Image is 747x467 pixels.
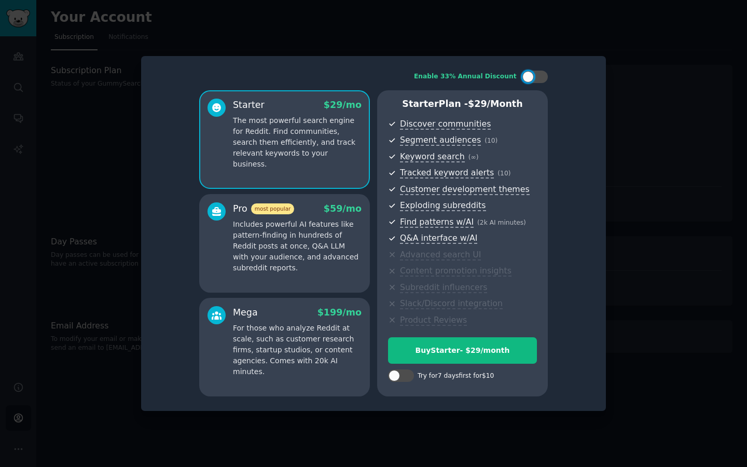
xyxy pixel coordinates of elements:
[324,203,362,214] span: $ 59 /mo
[400,298,503,309] span: Slack/Discord integration
[251,203,295,214] span: most popular
[485,137,497,144] span: ( 10 )
[400,184,530,195] span: Customer development themes
[400,152,465,162] span: Keyword search
[468,154,479,161] span: ( ∞ )
[414,72,517,81] div: Enable 33% Annual Discount
[400,233,477,244] span: Q&A interface w/AI
[233,99,265,112] div: Starter
[317,307,362,318] span: $ 199 /mo
[233,306,258,319] div: Mega
[400,315,467,326] span: Product Reviews
[418,372,494,381] div: Try for 7 days first for $10
[324,100,362,110] span: $ 29 /mo
[233,115,362,170] p: The most powerful search engine for Reddit. Find communities, search them efficiently, and track ...
[400,266,511,277] span: Content promotion insights
[400,250,481,260] span: Advanced search UI
[497,170,510,177] span: ( 10 )
[400,200,486,211] span: Exploding subreddits
[477,219,526,226] span: ( 2k AI minutes )
[400,217,474,228] span: Find patterns w/AI
[388,98,537,111] p: Starter Plan -
[233,219,362,273] p: Includes powerful AI features like pattern-finding in hundreds of Reddit posts at once, Q&A LLM w...
[233,323,362,377] p: For those who analyze Reddit at scale, such as customer research firms, startup studios, or conte...
[400,119,491,130] span: Discover communities
[400,168,494,178] span: Tracked keyword alerts
[389,345,536,356] div: Buy Starter - $ 29 /month
[468,99,523,109] span: $ 29 /month
[400,135,481,146] span: Segment audiences
[388,337,537,364] button: BuyStarter- $29/month
[400,282,487,293] span: Subreddit influencers
[233,202,294,215] div: Pro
